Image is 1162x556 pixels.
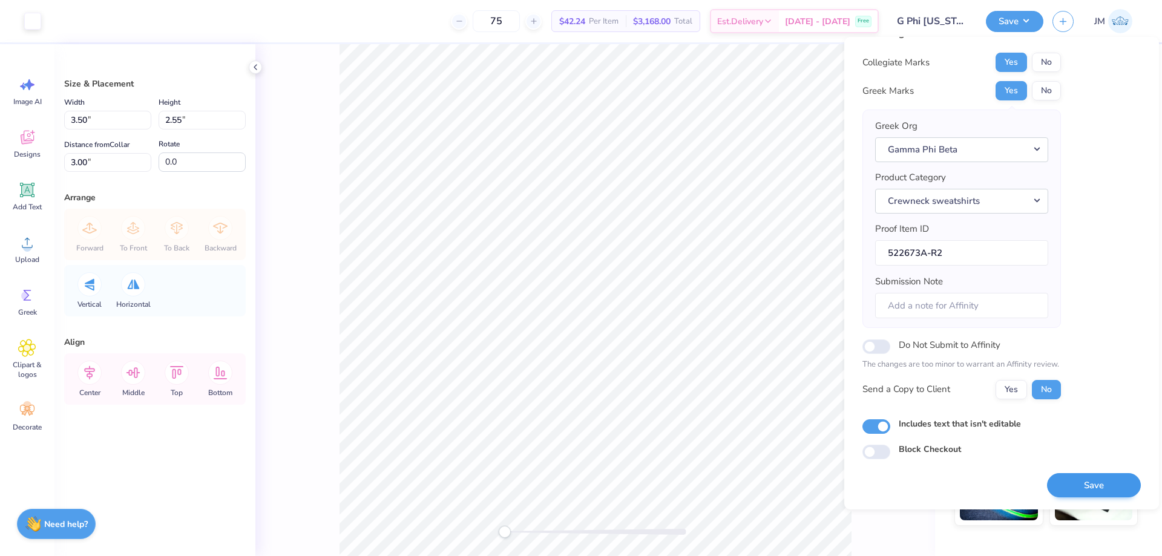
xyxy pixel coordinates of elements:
p: The changes are too minor to warrant an Affinity review. [862,359,1061,371]
img: Joshua Macky Gaerlan [1108,9,1132,33]
button: No [1032,81,1061,100]
strong: Need help? [44,518,88,530]
span: Center [79,388,100,397]
button: Save [986,11,1043,32]
span: Bottom [208,388,232,397]
span: Total [674,15,692,28]
button: Crewneck sweatshirts [875,189,1048,214]
label: Greek Org [875,119,917,133]
span: Designs [14,149,41,159]
span: Top [171,388,183,397]
span: Vertical [77,299,102,309]
label: Includes text that isn't editable [899,417,1021,430]
div: Size & Placement [64,77,246,90]
span: Greek [18,307,37,317]
button: Yes [996,380,1027,399]
span: $3,168.00 [633,15,671,28]
span: Add Text [13,202,42,212]
label: Height [159,95,180,110]
button: Yes [996,81,1027,100]
div: Align [64,336,246,348]
span: [DATE] - [DATE] [785,15,850,28]
span: Per Item [589,15,619,28]
label: Distance from Collar [64,137,130,152]
button: Yes [996,53,1027,72]
span: Image AI [13,97,42,106]
label: Product Category [875,171,946,185]
button: Save [1047,473,1141,498]
div: Greek Marks [862,84,914,98]
span: $42.24 [559,15,585,28]
label: Proof Item ID [875,222,929,236]
span: Clipart & logos [7,360,47,379]
span: Horizontal [116,299,151,309]
span: Est. Delivery [717,15,763,28]
button: No [1032,53,1061,72]
input: – – [473,10,520,32]
div: Accessibility label [499,526,511,538]
button: No [1032,380,1061,399]
a: JM [1089,9,1138,33]
input: Add a note for Affinity [875,293,1048,319]
span: JM [1094,15,1105,28]
label: Block Checkout [899,443,961,456]
label: Width [64,95,85,110]
span: Free [858,17,869,25]
label: Do Not Submit to Affinity [899,337,1000,353]
input: Untitled Design [888,9,977,33]
label: Submission Note [875,275,943,289]
span: Middle [122,388,145,397]
span: Decorate [13,422,42,432]
button: Gamma Phi Beta [875,137,1048,162]
label: Rotate [159,137,180,151]
div: Arrange [64,191,246,204]
div: Collegiate Marks [862,56,930,70]
span: Upload [15,255,39,264]
div: Send a Copy to Client [862,382,950,396]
